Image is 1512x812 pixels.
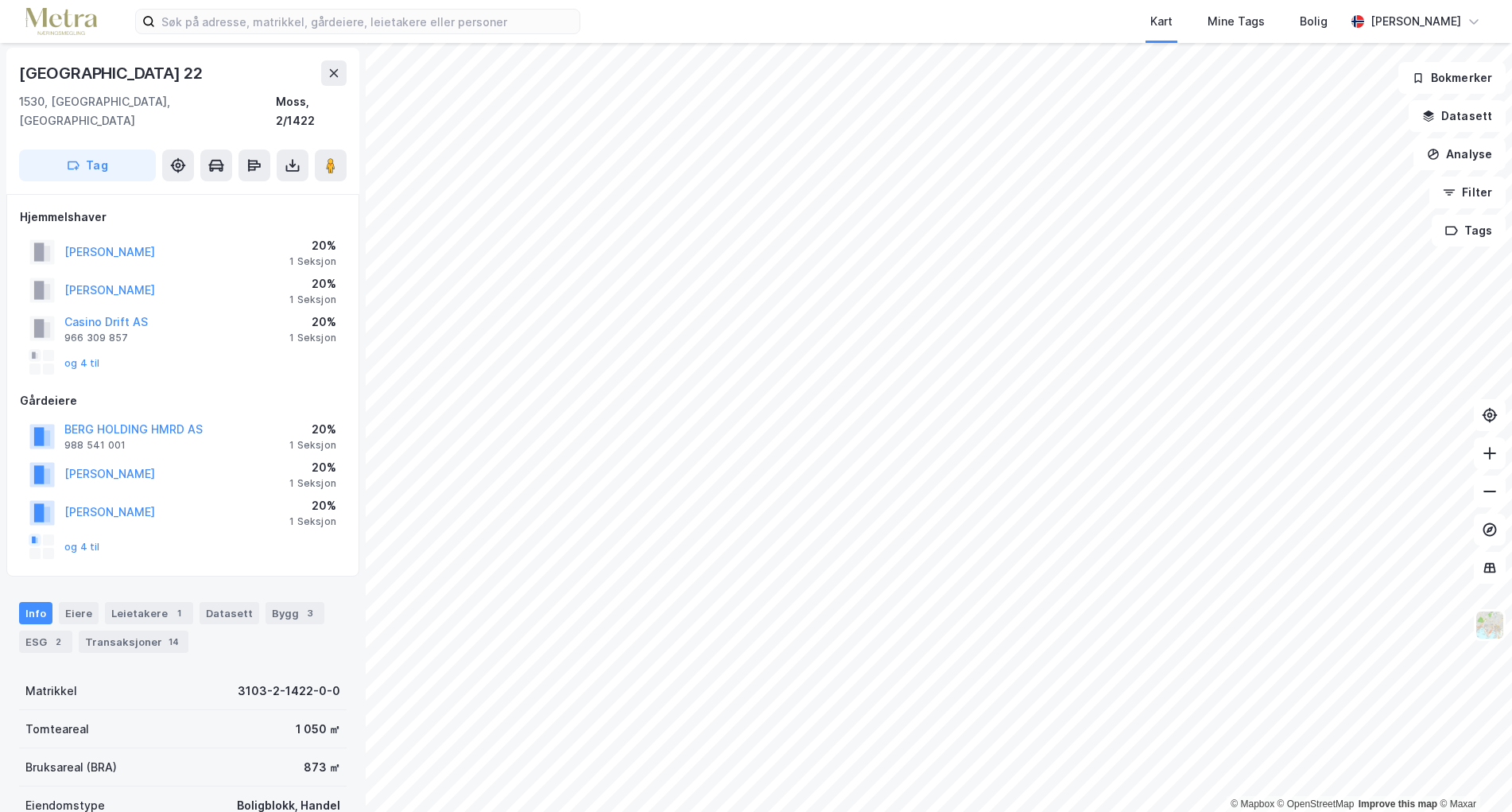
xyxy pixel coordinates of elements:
button: Tag [19,150,156,181]
img: Z [1475,610,1505,640]
div: ESG [19,631,72,653]
div: Gårdeiere [20,391,346,410]
div: [GEOGRAPHIC_DATA] 22 [19,60,206,86]
div: Eiere [59,602,99,624]
div: Mine Tags [1208,12,1265,31]
div: Tomteareal [25,720,89,739]
div: Matrikkel [25,682,77,701]
div: 1 Seksjon [289,332,336,344]
div: 988 541 001 [64,439,126,452]
div: 1 Seksjon [289,293,336,306]
button: Filter [1429,177,1506,208]
div: Moss, 2/1422 [276,92,347,130]
div: 1 Seksjon [289,255,336,268]
button: Tags [1432,215,1506,247]
button: Analyse [1413,138,1506,170]
div: Kart [1150,12,1173,31]
a: Improve this map [1359,798,1437,810]
div: 20% [289,420,336,439]
div: 20% [289,313,336,332]
div: 20% [289,274,336,293]
div: 2 [50,634,66,650]
div: 3103-2-1422-0-0 [238,682,340,701]
div: 20% [289,496,336,515]
div: Bygg [266,602,324,624]
a: OpenStreetMap [1277,798,1355,810]
div: 873 ㎡ [304,758,340,777]
div: Kontrollprogram for chat [1433,736,1512,812]
div: Transaksjoner [79,631,188,653]
a: Mapbox [1231,798,1274,810]
div: 3 [302,605,318,621]
div: 1 Seksjon [289,515,336,528]
div: 20% [289,458,336,477]
input: Søk på adresse, matrikkel, gårdeiere, leietakere eller personer [155,10,580,33]
div: 20% [289,236,336,255]
div: 1 Seksjon [289,477,336,490]
div: 1 Seksjon [289,439,336,452]
div: 1 [171,605,187,621]
button: Datasett [1409,100,1506,132]
div: [PERSON_NAME] [1370,12,1461,31]
img: metra-logo.256734c3b2bbffee19d4.png [25,8,97,36]
div: 1530, [GEOGRAPHIC_DATA], [GEOGRAPHIC_DATA] [19,92,276,130]
div: Datasett [200,602,259,624]
div: Leietakere [105,602,193,624]
iframe: Chat Widget [1433,736,1512,812]
div: Bruksareal (BRA) [25,758,117,777]
div: Info [19,602,52,624]
div: Bolig [1300,12,1328,31]
div: 966 309 857 [64,332,128,344]
div: Hjemmelshaver [20,208,346,227]
div: 1 050 ㎡ [296,720,340,739]
button: Bokmerker [1398,62,1506,94]
div: 14 [165,634,182,650]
